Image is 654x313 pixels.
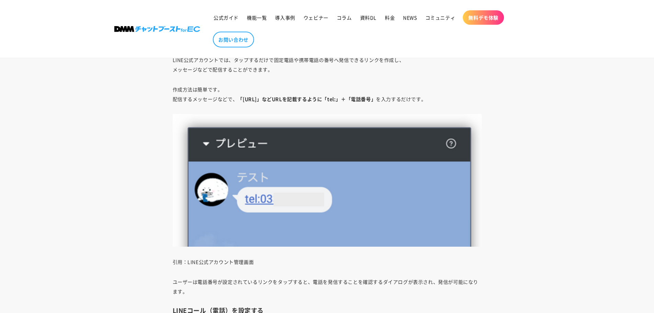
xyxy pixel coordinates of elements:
span: NEWS [403,14,417,21]
p: LINE公式アカウントでは、タップするだけで固定電話や携帯電話の番号へ発信できるリンクを作成し、 メッセージなどで配信することができます。 [173,55,482,74]
span: コラム [337,14,352,21]
a: NEWS [399,10,421,25]
p: ユーザーは電話番号が設定されているリンクをタップすると、電話を発信することを確認するダイアログが表示され、発信が可能になります。 [173,277,482,296]
a: ウェビナー [299,10,333,25]
a: お問い合わせ [213,32,254,47]
a: 公式ガイド [209,10,243,25]
p: 引用：LINE公式アカウント管理画面 [173,257,482,267]
p: 作成方法は簡単です。 配信するメッセージなどで、 を入力するだけです。 [173,85,482,104]
a: 機能一覧 [243,10,271,25]
a: 料金 [381,10,399,25]
span: 無料デモ体験 [468,14,498,21]
a: 無料デモ体験 [463,10,504,25]
span: ウェビナー [303,14,329,21]
img: 株式会社DMM Boost [114,26,200,32]
span: 導入事例 [275,14,295,21]
span: 資料DL [360,14,377,21]
span: お問い合わせ [218,36,249,43]
a: コミュニティ [421,10,460,25]
span: 料金 [385,14,395,21]
span: 機能一覧 [247,14,267,21]
a: 資料DL [356,10,381,25]
strong: 「[URL]」などURLを記載するように「tel:」＋「電話番号」 [238,96,376,102]
span: 公式ガイド [214,14,239,21]
a: コラム [333,10,356,25]
span: コミュニティ [425,14,456,21]
a: 導入事例 [271,10,299,25]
